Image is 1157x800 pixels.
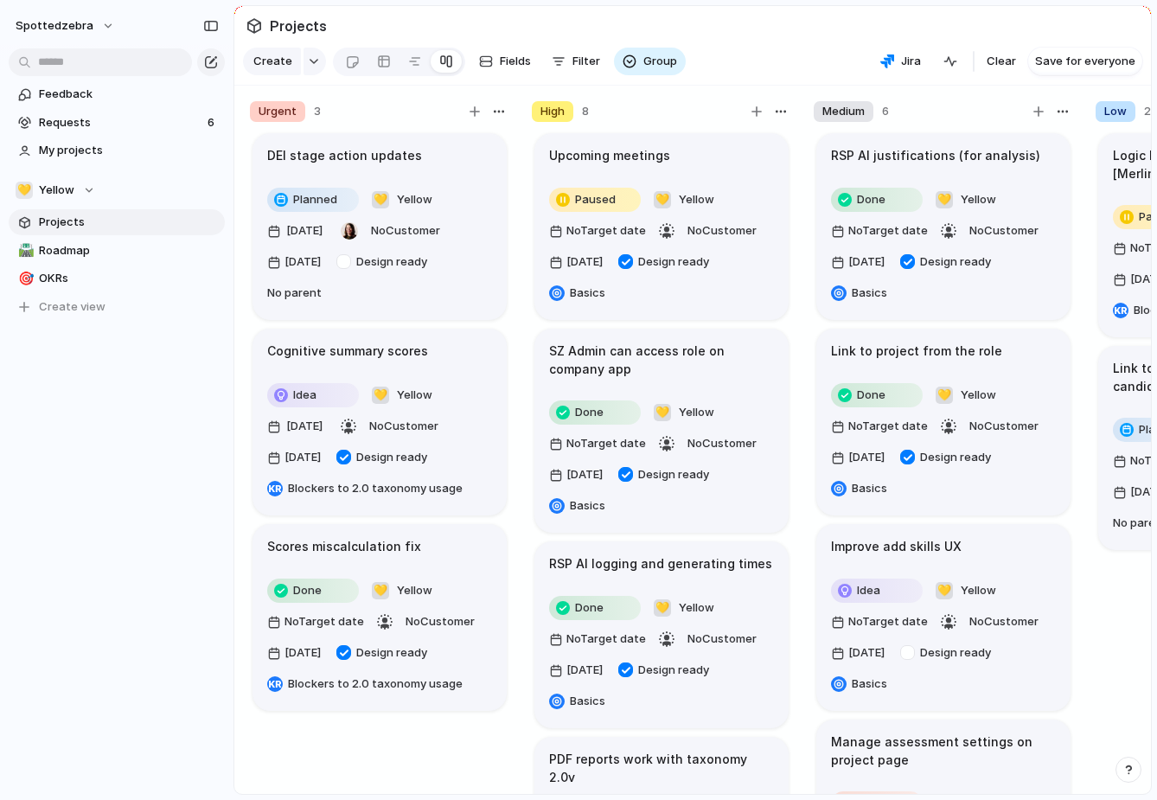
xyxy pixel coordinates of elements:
[961,191,996,208] span: Yellow
[263,670,467,698] button: Blockers to 2.0 taxonomy usage
[259,103,297,120] span: Urgent
[936,387,953,404] div: 💛
[643,53,677,70] span: Group
[545,461,607,489] button: [DATE]
[288,675,463,693] span: Blockers to 2.0 taxonomy usage
[1144,103,1151,120] span: 2
[892,248,1002,276] button: Design ready
[1028,48,1142,75] button: Save for everyone
[263,444,325,471] button: [DATE]
[545,279,610,307] button: Basics
[39,182,74,199] span: Yellow
[288,480,463,497] span: Blockers to 2.0 taxonomy usage
[930,381,1000,409] button: 💛Yellow
[687,223,757,237] span: No Customer
[961,387,996,404] span: Yellow
[371,223,440,237] span: No Customer
[263,577,363,605] button: Done
[827,444,889,471] button: [DATE]
[39,114,202,131] span: Requests
[566,222,646,240] span: No Target date
[39,242,219,259] span: Roadmap
[987,53,1016,70] span: Clear
[284,644,321,662] span: [DATE]
[852,675,887,693] span: Basics
[293,582,322,599] span: Done
[545,399,645,426] button: Done
[822,103,865,120] span: Medium
[18,240,30,260] div: 🛣️
[831,342,1002,361] h1: Link to project from the role
[545,217,650,245] button: NoTarget date
[534,133,789,320] div: Upcoming meetingsPaused💛YellowNoTarget dateNoCustomer[DATE]Design readyBasics
[545,492,610,520] button: Basics
[582,103,589,120] span: 8
[816,524,1071,711] div: Improve add skills UXIdea💛YellowNoTarget dateNoCustomer[DATE]Design readyBasics
[16,17,93,35] span: spottedzebra
[39,214,219,231] span: Projects
[356,644,434,662] span: Design ready
[566,630,646,648] span: No Target date
[263,475,467,502] button: Blockers to 2.0 taxonomy usage
[243,48,301,75] button: Create
[816,329,1071,515] div: Link to project from the roleDone💛YellowNoTarget dateNoCustomer[DATE]Design readyBasics
[930,577,1000,605] button: 💛Yellow
[9,110,225,136] a: Requests6
[397,191,432,208] span: Yellow
[406,614,475,628] span: No Customer
[372,582,389,599] div: 💛
[638,253,716,271] span: Design ready
[282,416,328,437] span: [DATE]
[936,191,953,208] div: 💛
[367,381,437,409] button: 💛Yellow
[282,221,328,241] span: [DATE]
[401,608,479,636] button: NoCustomer
[253,53,292,70] span: Create
[16,270,33,287] button: 🎯
[540,103,565,120] span: High
[965,217,1043,245] button: NoCustomer
[683,625,761,653] button: NoCustomer
[610,656,720,684] button: Design ready
[654,404,671,421] div: 💛
[687,631,757,645] span: No Customer
[545,625,650,653] button: NoTarget date
[649,186,719,214] button: 💛Yellow
[263,639,325,667] button: [DATE]
[284,449,321,466] span: [DATE]
[831,537,962,556] h1: Improve add skills UX
[267,342,428,361] h1: Cognitive summary scores
[365,413,443,440] button: NoCustomer
[1035,53,1135,70] span: Save for everyone
[534,541,789,728] div: RSP AI logging and generating timesDone💛YellowNoTarget dateNoCustomer[DATE]Design readyBasics
[545,186,645,214] button: Paused
[980,48,1023,75] button: Clear
[9,209,225,235] a: Projects
[827,475,892,502] button: Basics
[16,242,33,259] button: 🛣️
[18,269,30,289] div: 🎯
[848,613,928,630] span: No Target date
[545,430,650,458] button: NoTarget date
[1104,103,1127,120] span: Low
[267,146,422,165] h1: DEI stage action updates
[252,329,507,515] div: Cognitive summary scoresIdea💛Yellow[DATE]NoCustomer[DATE]Design readyBlockers to 2.0 taxonomy usage
[545,48,607,75] button: Filter
[649,399,719,426] button: 💛Yellow
[687,436,757,450] span: No Customer
[892,639,1002,667] button: Design ready
[263,608,368,636] button: NoTarget date
[9,238,225,264] a: 🛣️Roadmap
[827,381,927,409] button: Done
[367,217,444,245] button: NoCustomer
[654,599,671,617] div: 💛
[39,298,105,316] span: Create view
[566,466,603,483] span: [DATE]
[284,253,321,271] span: [DATE]
[827,217,932,245] button: NoTarget date
[263,248,325,276] button: [DATE]
[920,449,998,466] span: Design ready
[549,342,774,378] h1: SZ Admin can access role on company app
[356,253,434,271] span: Design ready
[570,285,605,302] span: Basics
